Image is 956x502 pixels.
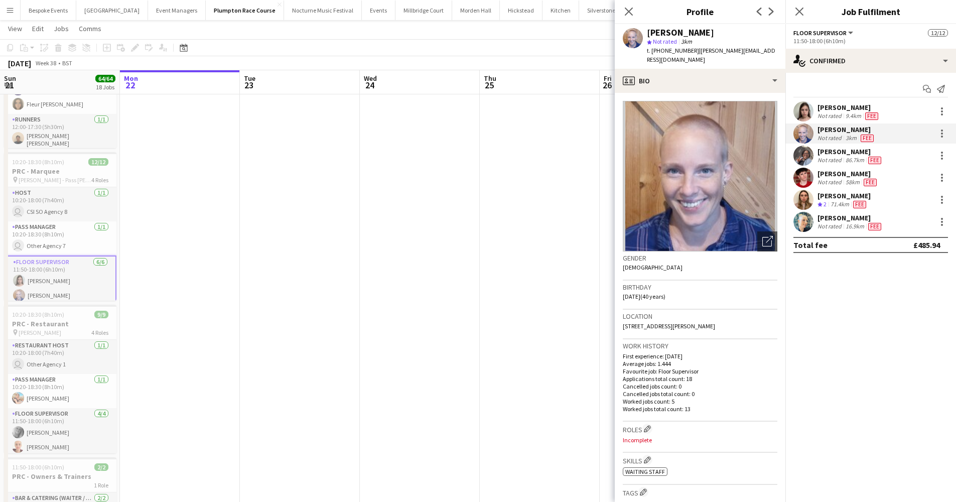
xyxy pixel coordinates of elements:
button: Millbridge Court [395,1,452,20]
button: Events [362,1,395,20]
div: [PERSON_NAME] [817,147,883,156]
h3: Location [623,312,777,321]
span: [DEMOGRAPHIC_DATA] [623,264,682,271]
div: 58km [844,178,862,186]
div: Crew has different fees then in role [866,156,883,164]
h3: Profile [615,5,785,18]
div: 86.7km [844,156,866,164]
span: Fee [868,223,881,230]
span: 64/64 [95,75,115,82]
h3: Job Fulfilment [785,5,956,18]
div: Not rated [817,178,844,186]
span: Jobs [54,24,69,33]
div: [PERSON_NAME] [817,125,876,134]
button: [GEOGRAPHIC_DATA] [76,1,148,20]
div: Not rated [817,134,844,142]
span: View [8,24,22,33]
app-card-role: Pass Manager1/110:20-18:30 (8h10m)[PERSON_NAME] [4,374,116,408]
a: Edit [28,22,48,35]
p: Incomplete [623,436,777,444]
span: 23 [242,79,255,91]
div: Bio [615,69,785,93]
span: 10:20-18:30 (8h10m) [12,311,64,318]
span: 22 [122,79,138,91]
span: Edit [32,24,44,33]
div: [PERSON_NAME] [817,169,879,178]
div: Not rated [817,112,844,120]
button: Plumpton Race Course [206,1,284,20]
span: Waiting Staff [625,468,665,475]
button: Silverstone [579,1,624,20]
app-job-card: 10:20-18:30 (8h10m)9/9PRC - Restaurant [PERSON_NAME]4 RolesRestaurant Host1/110:20-18:00 (7h40m) ... [4,305,116,453]
div: Crew has different fees then in role [859,134,876,142]
div: 3km [844,134,859,142]
button: Floor Supervisor [793,29,855,37]
button: Hickstead [500,1,542,20]
div: Open photos pop-in [757,231,777,252]
span: 4 Roles [91,176,108,184]
a: View [4,22,26,35]
app-card-role: Runners1/112:00-17:30 (5h30m)[PERSON_NAME] [PERSON_NAME] [4,114,116,151]
span: Wed [364,74,377,83]
p: Applications total count: 18 [623,375,777,383]
button: Event Managers [148,1,206,20]
span: Fee [865,112,878,120]
a: Jobs [50,22,73,35]
img: Crew avatar or photo [623,101,777,252]
span: t. [PHONE_NUMBER] [647,47,699,54]
span: Fee [853,201,866,208]
div: [PERSON_NAME] [817,213,883,222]
div: [PERSON_NAME] [647,28,714,37]
div: 11:50-18:00 (6h10m) [793,37,948,45]
span: 1 Role [94,481,108,489]
a: Comms [75,22,105,35]
div: [DATE] [8,58,31,68]
div: 16.9km [844,222,866,230]
div: Confirmed [785,49,956,73]
span: Tue [244,74,255,83]
span: 3km [679,38,694,45]
span: Not rated [653,38,677,45]
button: Nocturne Music Festival [284,1,362,20]
span: 2/2 [94,463,108,471]
span: 24 [362,79,377,91]
h3: Gender [623,254,777,263]
p: Worked jobs count: 5 [623,398,777,405]
p: Favourite job: Floor Supervisor [623,367,777,375]
span: [STREET_ADDRESS][PERSON_NAME] [623,322,715,330]
p: Cancelled jobs total count: 0 [623,390,777,398]
p: Worked jobs total count: 13 [623,405,777,413]
span: 2 [824,200,827,208]
p: First experience: [DATE] [623,352,777,360]
h3: Roles [623,424,777,434]
h3: Skills [623,455,777,465]
h3: PRC - Marquee [4,167,116,176]
span: 21 [3,79,16,91]
h3: PRC - Restaurant [4,319,116,328]
span: Fee [864,179,877,186]
div: 9.4km [844,112,863,120]
span: 12/12 [928,29,948,37]
span: [DATE] (40 years) [623,293,665,300]
app-job-card: 10:20-18:30 (8h10m)12/12PRC - Marquee [PERSON_NAME] - Pass [PERSON_NAME] - Host4 RolesHost1/110:2... [4,152,116,301]
span: Mon [124,74,138,83]
div: Not rated [817,156,844,164]
p: Average jobs: 1.444 [623,360,777,367]
span: Comms [79,24,101,33]
span: Sun [4,74,16,83]
button: Morden Hall [452,1,500,20]
div: 71.4km [829,200,851,209]
span: Fee [861,135,874,142]
button: Bespoke Events [21,1,76,20]
app-card-role: Floor Supervisor6/611:50-18:00 (6h10m)[PERSON_NAME][PERSON_NAME] [4,256,116,364]
span: 11:50-18:00 (6h10m) [12,463,64,471]
span: Fee [868,157,881,164]
span: [PERSON_NAME] - Pass [PERSON_NAME] - Host [19,176,91,184]
div: BST [62,59,72,67]
span: Week 38 [33,59,58,67]
div: Crew has different fees then in role [863,112,880,120]
div: Total fee [793,240,828,250]
app-card-role: Restaurant Host1/110:20-18:00 (7h40m) Other Agency 1 [4,340,116,374]
p: Cancelled jobs count: 0 [623,383,777,390]
h3: PRC - Owners & Trainers [4,472,116,481]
